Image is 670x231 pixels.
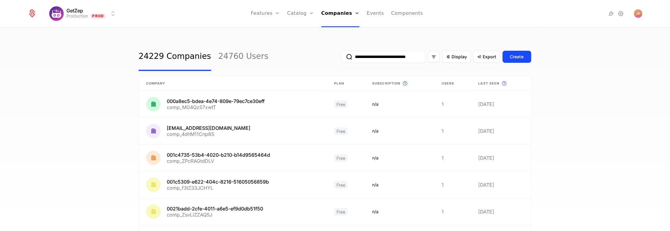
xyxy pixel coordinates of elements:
button: Export [473,51,500,63]
img: Jack Ryan [634,9,643,18]
span: Last seen [478,81,500,86]
a: 24229 Companies [139,43,211,71]
div: Production [67,13,88,19]
button: Select environment [51,7,117,20]
a: Integrations [607,10,615,17]
th: Company [139,76,327,91]
button: Create [503,51,531,63]
span: GetZep [67,8,83,13]
button: Filter options [428,51,440,63]
th: Users [434,76,471,91]
button: Display [442,51,471,63]
span: Display [452,54,467,60]
a: 24760 Users [218,43,269,71]
a: Settings [617,10,624,17]
span: Prod [91,14,106,18]
div: Create [510,54,524,60]
img: GetZep [49,6,64,21]
th: Plan [327,76,365,91]
button: Open user button [634,9,643,18]
span: Subscription [372,81,400,86]
span: Export [483,54,496,60]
